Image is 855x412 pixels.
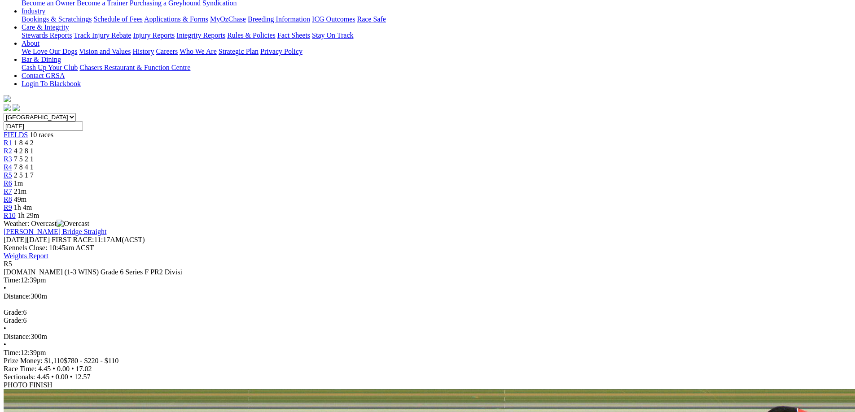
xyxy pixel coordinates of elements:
span: 4 2 8 1 [14,147,34,155]
a: Care & Integrity [22,23,69,31]
a: History [132,48,154,55]
a: Breeding Information [248,15,310,23]
a: Privacy Policy [260,48,303,55]
span: Distance: [4,292,31,300]
a: Fact Sheets [277,31,310,39]
span: • [51,373,54,381]
span: • [4,341,6,348]
a: R5 [4,171,12,179]
span: 10 races [30,131,53,139]
span: [DATE] [4,236,50,243]
span: • [71,365,74,373]
a: We Love Our Dogs [22,48,77,55]
div: Kennels Close: 10:45am ACST [4,244,851,252]
span: Time: [4,276,21,284]
a: Injury Reports [133,31,175,39]
a: R3 [4,155,12,163]
span: 1 8 4 2 [14,139,34,147]
span: $780 - $220 - $110 [64,357,118,364]
span: Distance: [4,333,31,340]
div: Industry [22,15,851,23]
a: Chasers Restaurant & Function Centre [79,64,190,71]
span: Weather: Overcast [4,220,89,227]
span: 7 5 2 1 [14,155,34,163]
a: Industry [22,7,45,15]
span: Sectionals: [4,373,35,381]
a: [PERSON_NAME] Bridge Straight [4,228,106,235]
a: R1 [4,139,12,147]
span: 11:17AM(ACST) [52,236,145,243]
div: 300m [4,292,851,300]
a: Bookings & Scratchings [22,15,92,23]
a: Race Safe [357,15,386,23]
div: 6 [4,308,851,317]
span: 1h 4m [14,204,32,211]
div: Prize Money: $1,110 [4,357,851,365]
span: 1m [14,179,23,187]
a: Stewards Reports [22,31,72,39]
img: twitter.svg [13,104,20,111]
a: Strategic Plan [219,48,259,55]
span: FIRST RACE: [52,236,94,243]
a: Careers [156,48,178,55]
span: • [4,284,6,292]
span: 0.00 [57,365,70,373]
a: Integrity Reports [176,31,225,39]
span: 1h 29m [18,212,39,219]
a: R9 [4,204,12,211]
div: 6 [4,317,851,325]
img: facebook.svg [4,104,11,111]
span: [DATE] [4,236,27,243]
span: R7 [4,187,12,195]
a: R2 [4,147,12,155]
a: FIELDS [4,131,28,139]
input: Select date [4,121,83,131]
a: Applications & Forms [144,15,208,23]
span: PHOTO FINISH [4,381,53,389]
a: Cash Up Your Club [22,64,78,71]
a: Vision and Values [79,48,131,55]
a: ICG Outcomes [312,15,355,23]
span: 0.00 [56,373,68,381]
div: 12:39pm [4,349,851,357]
div: About [22,48,851,56]
span: Time: [4,349,21,356]
a: R8 [4,195,12,203]
span: 2 5 1 7 [14,171,34,179]
div: [DOMAIN_NAME] (1-3 WINS) Grade 6 Series F PR2 Divisi [4,268,851,276]
a: Schedule of Fees [93,15,142,23]
span: 49m [14,195,26,203]
span: 4.45 [38,365,51,373]
a: Stay On Track [312,31,353,39]
a: Contact GRSA [22,72,65,79]
span: 12.57 [74,373,90,381]
div: 12:39pm [4,276,851,284]
span: • [53,365,55,373]
span: 7 8 4 1 [14,163,34,171]
span: 21m [14,187,26,195]
a: Who We Are [180,48,217,55]
img: logo-grsa-white.png [4,95,11,102]
a: Login To Blackbook [22,80,81,87]
a: Track Injury Rebate [74,31,131,39]
a: R10 [4,212,16,219]
span: Race Time: [4,365,36,373]
span: 17.02 [76,365,92,373]
span: Grade: [4,317,23,324]
img: Overcast [57,220,89,228]
a: R6 [4,179,12,187]
a: MyOzChase [210,15,246,23]
a: Bar & Dining [22,56,61,63]
span: R4 [4,163,12,171]
a: About [22,39,39,47]
span: • [4,325,6,332]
